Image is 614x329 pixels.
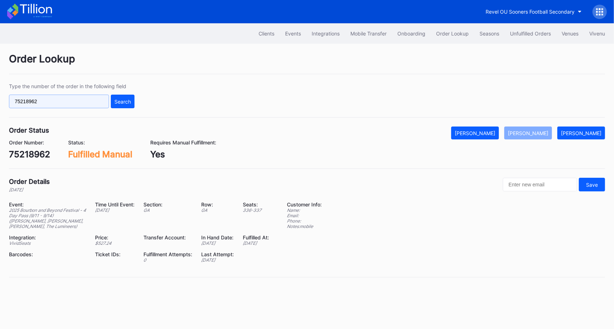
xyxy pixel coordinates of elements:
div: Integrations [312,30,340,37]
div: Status: [68,139,132,146]
div: Order Number: [9,139,50,146]
div: Seats: [243,201,269,208]
div: Order Status [9,127,49,134]
div: Barcodes: [9,251,86,257]
button: Unfulfilled Orders [505,27,556,40]
button: Events [280,27,306,40]
div: Fulfilled At: [243,234,269,240]
div: Customer Info: [287,201,322,208]
div: Save [586,182,598,188]
div: 2025 Bourbon and Beyond Festival - 4 Day Pass (9/11 - 9/14) ([PERSON_NAME], [PERSON_NAME], [PERSO... [9,208,86,229]
button: Integrations [306,27,345,40]
div: Price: [95,234,134,240]
button: Search [111,95,134,108]
button: [PERSON_NAME] [557,127,605,139]
div: [PERSON_NAME] [455,130,495,136]
div: Order Lookup [436,30,469,37]
div: VividSeats [9,240,86,246]
div: [DATE] [9,187,50,192]
input: GT59662 [9,95,109,108]
div: [PERSON_NAME] [561,130,601,136]
div: Revel OU Sooners Football Secondary [486,9,575,15]
div: Email: [287,213,322,218]
div: Notes: mobile [287,224,322,229]
div: Time Until Event: [95,201,134,208]
div: [DATE] [201,257,234,263]
div: Yes [150,149,216,159]
button: Clients [253,27,280,40]
div: Unfulfilled Orders [510,30,551,37]
div: GA [143,208,192,213]
div: Order Details [9,178,50,185]
button: Vivenu [584,27,610,40]
div: Events [285,30,301,37]
div: Order Lookup [9,53,605,74]
div: Integration: [9,234,86,240]
button: Order Lookup [431,27,474,40]
div: Fulfillment Attempts: [143,251,192,257]
div: Phone: [287,218,322,224]
div: 75218962 [9,149,50,159]
div: Ticket IDs: [95,251,134,257]
button: Venues [556,27,584,40]
div: GA [201,208,234,213]
div: Row: [201,201,234,208]
div: Type the number of the order in the following field [9,83,134,89]
div: Venues [562,30,578,37]
div: Search [114,99,131,105]
div: Clients [259,30,274,37]
div: Vivenu [589,30,605,37]
button: Revel OU Sooners Football Secondary [480,5,587,18]
button: [PERSON_NAME] [451,127,499,139]
div: Seasons [480,30,499,37]
div: [DATE] [201,240,234,246]
div: Requires Manual Fulfillment: [150,139,216,146]
div: Section: [143,201,192,208]
button: Seasons [474,27,505,40]
button: Save [579,178,605,191]
input: Enter new email [503,178,577,191]
div: 0 [143,257,192,263]
div: [PERSON_NAME] [508,130,548,136]
button: Mobile Transfer [345,27,392,40]
div: [DATE] [95,208,134,213]
div: Last Attempt: [201,251,234,257]
div: $ 527.24 [95,240,134,246]
div: [DATE] [243,240,269,246]
div: Fulfilled Manual [68,149,132,159]
div: In Hand Date: [201,234,234,240]
div: Onboarding [397,30,425,37]
div: Event: [9,201,86,208]
div: 336 - 337 [243,208,269,213]
button: Onboarding [392,27,431,40]
div: Mobile Transfer [350,30,387,37]
button: [PERSON_NAME] [504,127,552,139]
div: Transfer Account: [143,234,192,240]
div: Name: [287,208,322,213]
